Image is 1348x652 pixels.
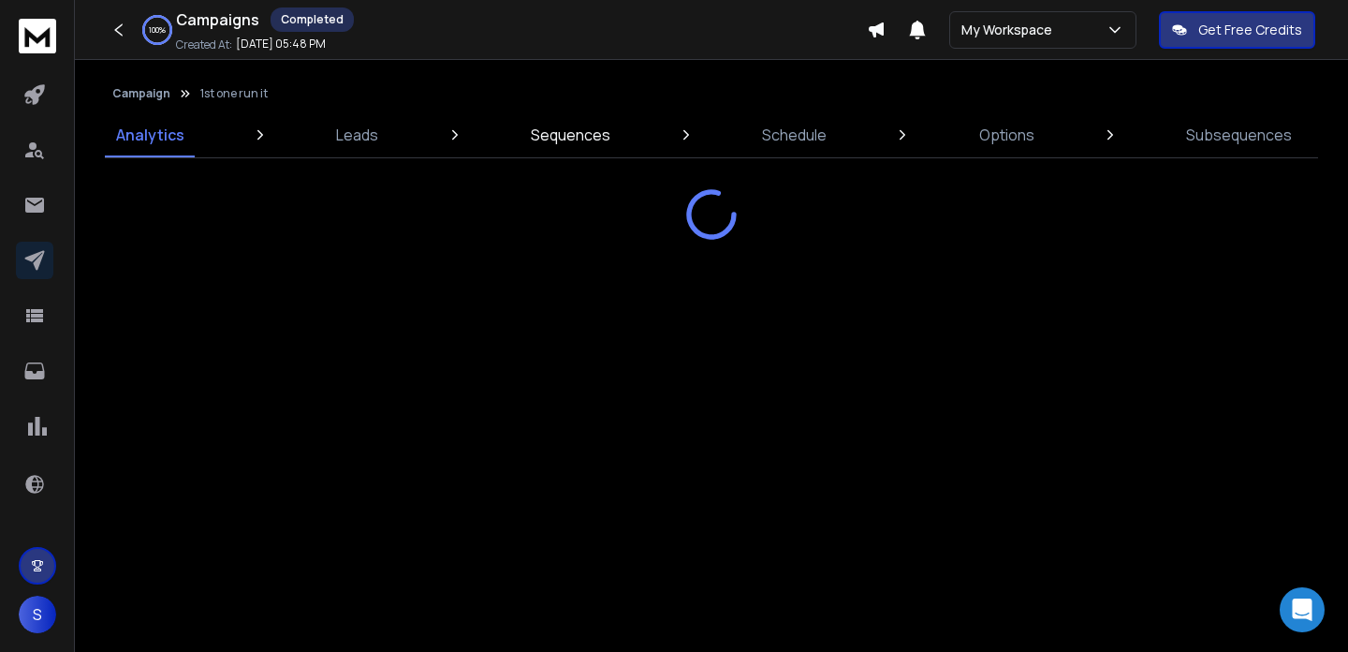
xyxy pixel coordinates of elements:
p: [DATE] 05:48 PM [236,37,326,52]
p: Leads [336,124,378,146]
h1: Campaigns [176,8,259,31]
a: Leads [325,112,389,157]
a: Schedule [751,112,838,157]
button: S [19,596,56,633]
div: Completed [271,7,354,32]
img: logo [19,19,56,53]
button: Campaign [112,86,170,101]
p: Created At: [176,37,232,52]
a: Analytics [105,112,196,157]
p: Schedule [762,124,827,146]
a: Options [968,112,1046,157]
button: Get Free Credits [1159,11,1315,49]
a: Sequences [520,112,622,157]
p: 1st one run it [200,86,268,101]
p: My Workspace [961,21,1060,39]
div: Open Intercom Messenger [1280,587,1325,632]
p: Analytics [116,124,184,146]
p: Get Free Credits [1198,21,1302,39]
p: Subsequences [1186,124,1292,146]
a: Subsequences [1175,112,1303,157]
p: Options [979,124,1034,146]
p: 100 % [149,24,166,36]
p: Sequences [531,124,610,146]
